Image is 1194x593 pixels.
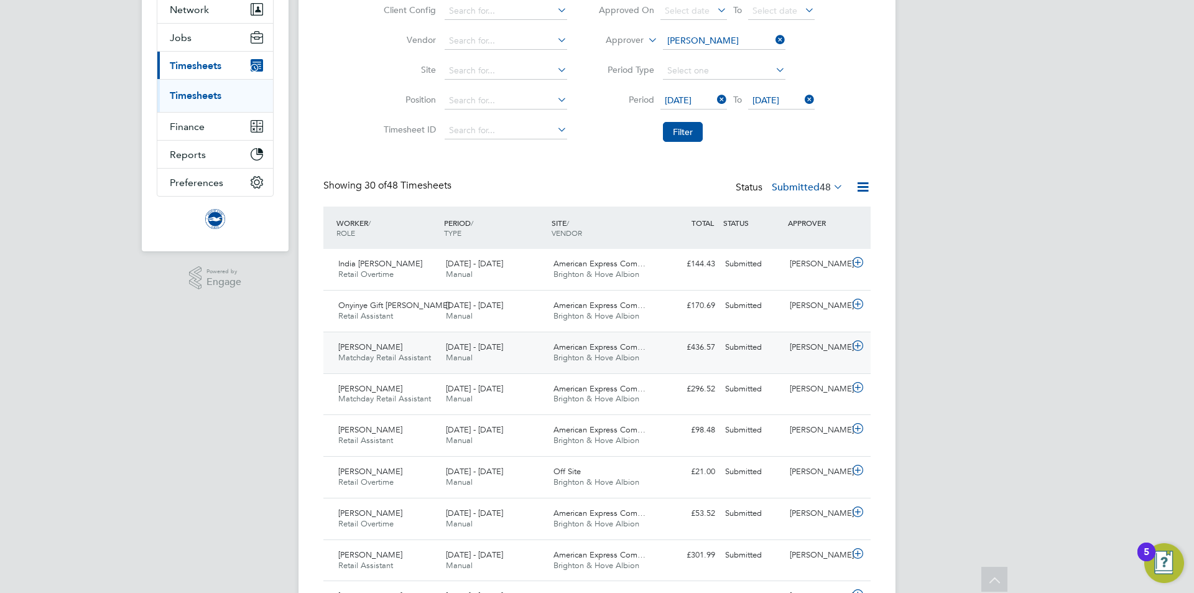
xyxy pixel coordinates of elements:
[553,508,646,518] span: American Express Com…
[446,549,503,560] span: [DATE] - [DATE]
[553,560,639,571] span: Brighton & Hove Albion
[553,393,639,404] span: Brighton & Hove Albion
[720,212,785,234] div: STATUS
[553,258,646,269] span: American Express Com…
[663,32,785,50] input: Search for...
[598,4,654,16] label: Approved On
[444,228,461,238] span: TYPE
[338,352,431,363] span: Matchday Retail Assistant
[720,379,785,399] div: Submitted
[553,466,581,477] span: Off Site
[338,435,393,446] span: Retail Assistant
[338,466,402,477] span: [PERSON_NAME]
[170,177,223,189] span: Preferences
[655,296,720,316] div: £170.69
[338,477,394,487] span: Retail Overtime
[752,95,779,106] span: [DATE]
[655,420,720,441] div: £98.48
[338,383,402,394] span: [PERSON_NAME]
[553,424,646,435] span: American Express Com…
[338,258,422,269] span: India [PERSON_NAME]
[446,300,503,311] span: [DATE] - [DATE]
[655,337,720,358] div: £436.57
[785,296,849,316] div: [PERSON_NAME]
[170,149,206,161] span: Reports
[157,79,273,112] div: Timesheets
[785,420,849,441] div: [PERSON_NAME]
[170,90,221,101] a: Timesheets
[729,2,746,18] span: To
[665,95,692,106] span: [DATE]
[553,352,639,363] span: Brighton & Hove Albion
[785,545,849,566] div: [PERSON_NAME]
[205,209,225,229] img: brightonandhovealbion-logo-retina.png
[338,311,393,321] span: Retail Assistant
[157,113,273,140] button: Finance
[170,60,221,72] span: Timesheets
[1144,543,1184,583] button: Open Resource Center, 5 new notifications
[157,169,273,196] button: Preferences
[380,4,436,16] label: Client Config
[170,121,205,133] span: Finance
[170,32,192,44] span: Jobs
[655,254,720,274] div: £144.43
[338,508,402,518] span: [PERSON_NAME]
[598,64,654,75] label: Period Type
[663,62,785,80] input: Select one
[720,296,785,316] div: Submitted
[189,266,242,290] a: Powered byEngage
[445,62,567,80] input: Search for...
[380,64,436,75] label: Site
[446,508,503,518] span: [DATE] - [DATE]
[785,254,849,274] div: [PERSON_NAME]
[364,179,451,192] span: 48 Timesheets
[323,179,454,192] div: Showing
[655,545,720,566] div: £301.99
[380,124,436,135] label: Timesheet ID
[364,179,387,192] span: 30 of
[720,420,785,441] div: Submitted
[720,462,785,482] div: Submitted
[720,503,785,524] div: Submitted
[206,277,241,287] span: Engage
[655,379,720,399] div: £296.52
[445,32,567,50] input: Search for...
[446,518,473,529] span: Manual
[729,91,746,108] span: To
[548,212,656,244] div: SITE
[445,2,567,20] input: Search for...
[338,393,431,404] span: Matchday Retail Assistant
[736,179,846,197] div: Status
[553,269,639,279] span: Brighton & Hove Albion
[441,212,548,244] div: PERIOD
[785,462,849,482] div: [PERSON_NAME]
[446,560,473,571] span: Manual
[446,466,503,477] span: [DATE] - [DATE]
[553,477,639,487] span: Brighton & Hove Albion
[446,383,503,394] span: [DATE] - [DATE]
[368,218,371,228] span: /
[446,393,473,404] span: Manual
[157,209,274,229] a: Go to home page
[598,94,654,105] label: Period
[338,424,402,435] span: [PERSON_NAME]
[471,218,473,228] span: /
[552,228,582,238] span: VENDOR
[338,300,450,311] span: Onyinye Gift [PERSON_NAME]
[692,218,714,228] span: TOTAL
[446,342,503,352] span: [DATE] - [DATE]
[553,311,639,321] span: Brighton & Hove Albion
[720,254,785,274] div: Submitted
[157,52,273,79] button: Timesheets
[338,560,393,571] span: Retail Assistant
[665,5,710,16] span: Select date
[446,435,473,446] span: Manual
[338,518,394,529] span: Retail Overtime
[445,122,567,139] input: Search for...
[785,503,849,524] div: [PERSON_NAME]
[446,269,473,279] span: Manual
[785,212,849,234] div: APPROVER
[720,545,785,566] div: Submitted
[380,94,436,105] label: Position
[338,269,394,279] span: Retail Overtime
